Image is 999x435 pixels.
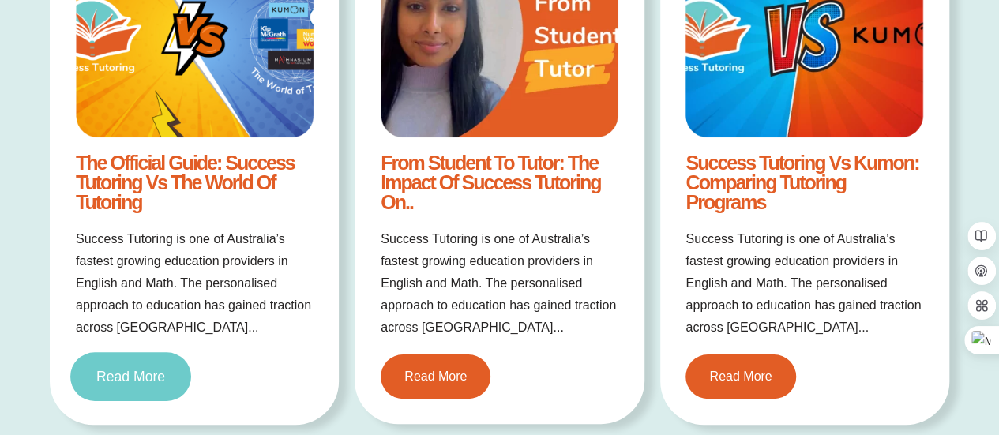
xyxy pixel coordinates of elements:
[381,228,618,339] h2: Success Tutoring is one of Australia’s fastest growing education providers in English and Math. T...
[709,370,772,383] span: Read More
[76,152,295,213] a: The Official Guide: Success Tutoring vs The World of Tutoring
[381,152,600,213] a: From Student to Tutor: The Impact of Success Tutoring on..
[96,369,165,384] span: Read More
[685,354,795,399] a: Read More
[404,370,467,383] span: Read More
[70,352,191,401] a: Read More
[685,228,923,339] h2: Success Tutoring is one of Australia’s fastest growing education providers in English and Math. T...
[736,257,999,435] iframe: Chat Widget
[685,152,918,213] a: Success Tutoring vs Kumon: Comparing Tutoring Programs
[76,228,314,339] h2: Success Tutoring is one of Australia’s fastest growing education providers in English and Math. T...
[381,354,490,399] a: Read More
